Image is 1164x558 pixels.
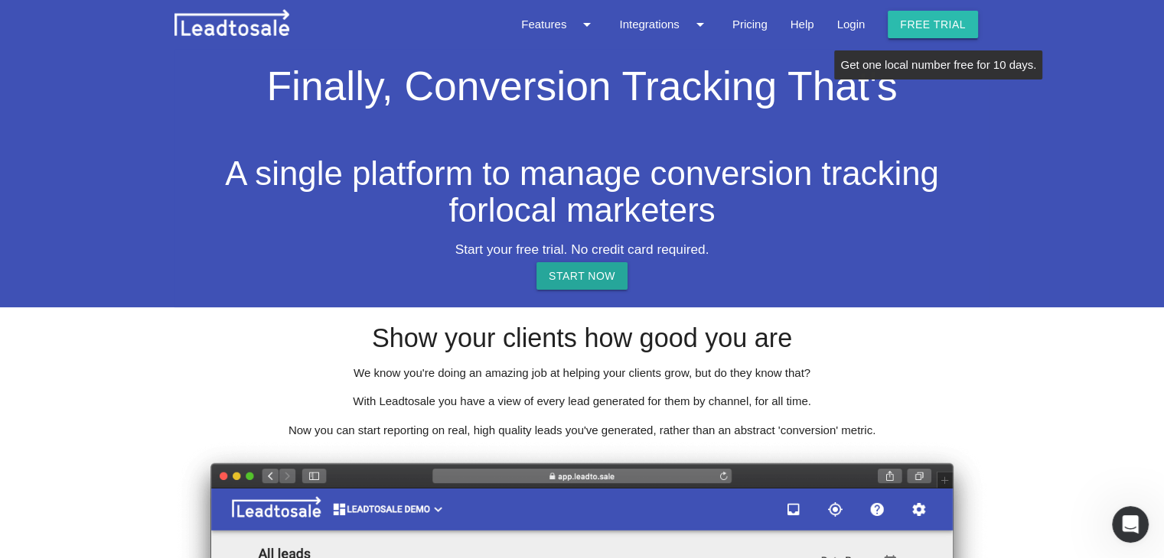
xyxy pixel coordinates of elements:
[888,11,978,38] a: Free trial
[174,324,990,353] h3: Show your clients how good you are
[174,9,289,36] img: leadtosale.png
[174,242,990,257] h5: Start your free trial. No credit card required.
[488,191,716,229] span: local marketers
[174,393,990,410] p: With Leadtosale you have a view of every lead generated for them by channel, for all time.
[174,155,990,229] h2: A single platform to manage conversion tracking for
[174,422,990,440] p: Now you can start reporting on real, high quality leads you've generated, rather than an abstract...
[174,49,990,117] h1: Finally, Conversion Tracking That's
[536,262,628,290] a: START NOW
[1112,506,1149,543] iframe: Intercom live chat
[174,365,990,382] p: We know you're doing an amazing job at helping your clients grow, but do they know that?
